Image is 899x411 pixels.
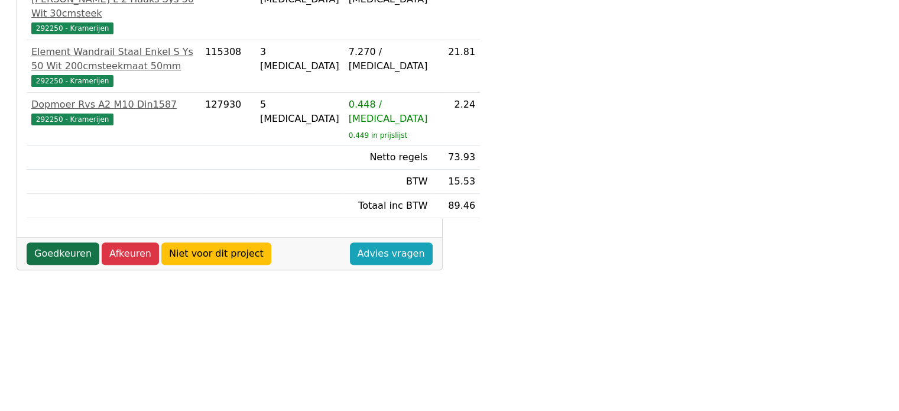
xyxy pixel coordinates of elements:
[31,45,196,88] a: Element Wandrail Staal Enkel S Ys 50 Wit 200cmsteekmaat 50mm292250 - Kramerijen
[344,170,433,194] td: BTW
[200,93,255,145] td: 127930
[344,194,433,218] td: Totaal inc BTW
[432,194,480,218] td: 89.46
[31,22,113,34] span: 292250 - Kramerijen
[260,45,339,73] div: 3 [MEDICAL_DATA]
[31,45,196,73] div: Element Wandrail Staal Enkel S Ys 50 Wit 200cmsteekmaat 50mm
[200,40,255,93] td: 115308
[344,145,433,170] td: Netto regels
[31,98,196,112] div: Dopmoer Rvs A2 M10 Din1587
[31,98,196,126] a: Dopmoer Rvs A2 M10 Din1587292250 - Kramerijen
[27,242,99,265] a: Goedkeuren
[349,98,428,126] div: 0.448 / [MEDICAL_DATA]
[349,45,428,73] div: 7.270 / [MEDICAL_DATA]
[350,242,433,265] a: Advies vragen
[432,170,480,194] td: 15.53
[260,98,339,126] div: 5 [MEDICAL_DATA]
[349,131,407,140] sub: 0.449 in prijslijst
[161,242,271,265] a: Niet voor dit project
[432,93,480,145] td: 2.24
[31,114,113,125] span: 292250 - Kramerijen
[102,242,159,265] a: Afkeuren
[31,75,113,87] span: 292250 - Kramerijen
[432,145,480,170] td: 73.93
[432,40,480,93] td: 21.81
